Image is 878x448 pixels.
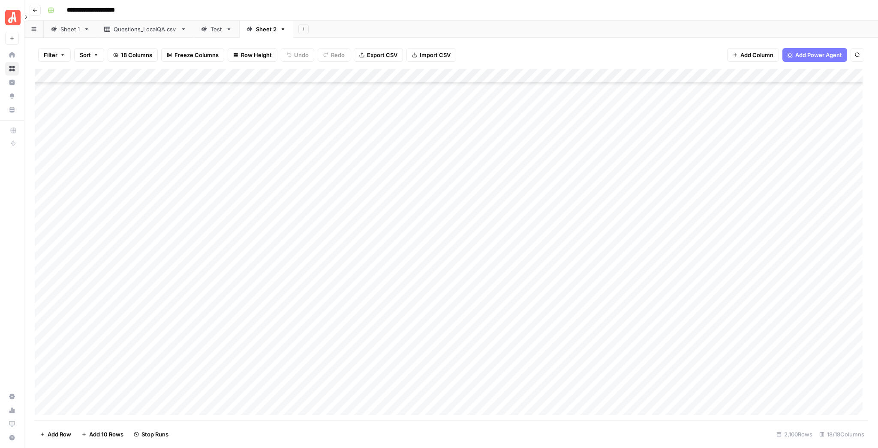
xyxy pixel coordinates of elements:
[367,51,397,59] span: Export CSV
[420,51,451,59] span: Import CSV
[121,51,152,59] span: 18 Columns
[80,51,91,59] span: Sort
[795,51,842,59] span: Add Power Agent
[108,48,158,62] button: 18 Columns
[318,48,350,62] button: Redo
[89,430,123,439] span: Add 10 Rows
[331,51,345,59] span: Redo
[782,48,847,62] button: Add Power Agent
[241,51,272,59] span: Row Height
[161,48,224,62] button: Freeze Columns
[74,48,104,62] button: Sort
[35,427,76,441] button: Add Row
[5,62,19,76] a: Browse
[5,417,19,431] a: Learning Hub
[5,431,19,445] button: Help + Support
[141,430,168,439] span: Stop Runs
[44,51,57,59] span: Filter
[816,427,868,441] div: 18/18 Columns
[114,25,177,33] div: Questions_LocalQA.csv
[740,51,773,59] span: Add Column
[406,48,456,62] button: Import CSV
[5,10,21,25] img: Angi Logo
[5,403,19,417] a: Usage
[727,48,779,62] button: Add Column
[294,51,309,59] span: Undo
[76,427,129,441] button: Add 10 Rows
[5,7,19,28] button: Workspace: Angi
[97,21,194,38] a: Questions_LocalQA.csv
[194,21,239,38] a: Test
[48,430,71,439] span: Add Row
[281,48,314,62] button: Undo
[38,48,71,62] button: Filter
[5,48,19,62] a: Home
[5,103,19,117] a: Your Data
[773,427,816,441] div: 2,100 Rows
[228,48,277,62] button: Row Height
[60,25,80,33] div: Sheet 1
[256,25,277,33] div: Sheet 2
[5,76,19,89] a: Insights
[5,89,19,103] a: Opportunities
[174,51,219,59] span: Freeze Columns
[354,48,403,62] button: Export CSV
[5,390,19,403] a: Settings
[129,427,174,441] button: Stop Runs
[210,25,223,33] div: Test
[239,21,293,38] a: Sheet 2
[44,21,97,38] a: Sheet 1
